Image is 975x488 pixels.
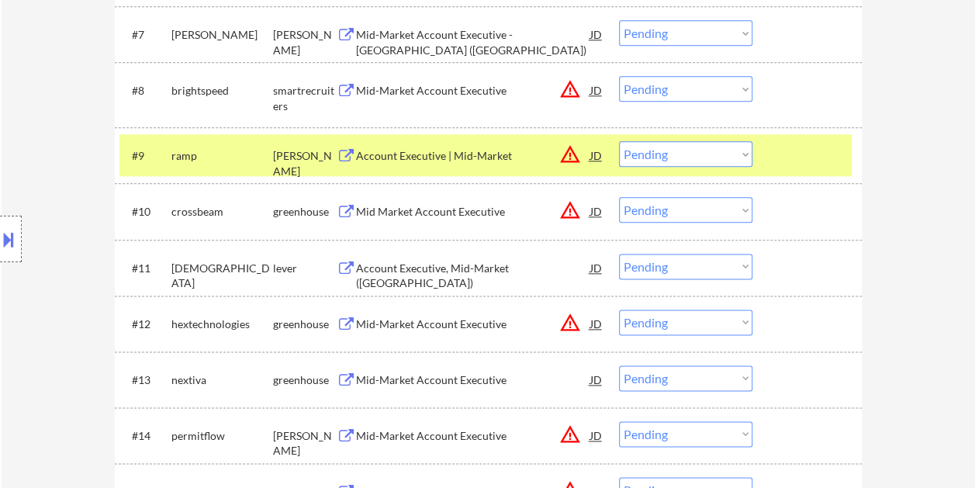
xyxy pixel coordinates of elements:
[273,317,337,332] div: greenhouse
[589,254,604,282] div: JD
[273,261,337,276] div: lever
[559,312,581,334] button: warning_amber
[171,27,273,43] div: [PERSON_NAME]
[356,261,590,291] div: Account Executive, Mid-Market ([GEOGRAPHIC_DATA])
[132,428,159,444] div: #14
[589,76,604,104] div: JD
[132,83,159,99] div: #8
[356,317,590,332] div: Mid-Market Account Executive
[273,148,337,178] div: [PERSON_NAME]
[273,372,337,388] div: greenhouse
[589,20,604,48] div: JD
[589,421,604,449] div: JD
[171,428,273,444] div: permitflow
[356,204,590,220] div: Mid Market Account Executive
[132,27,159,43] div: #7
[589,310,604,337] div: JD
[559,424,581,445] button: warning_amber
[273,428,337,459] div: [PERSON_NAME]
[356,148,590,164] div: Account Executive | Mid-Market
[589,141,604,169] div: JD
[356,27,590,57] div: Mid-Market Account Executive - [GEOGRAPHIC_DATA] ([GEOGRAPHIC_DATA])
[356,428,590,444] div: Mid-Market Account Executive
[559,78,581,100] button: warning_amber
[171,83,273,99] div: brightspeed
[559,199,581,221] button: warning_amber
[589,365,604,393] div: JD
[356,83,590,99] div: Mid-Market Account Executive
[273,204,337,220] div: greenhouse
[273,27,337,57] div: [PERSON_NAME]
[356,372,590,388] div: Mid-Market Account Executive
[273,83,337,113] div: smartrecruiters
[589,197,604,225] div: JD
[559,144,581,165] button: warning_amber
